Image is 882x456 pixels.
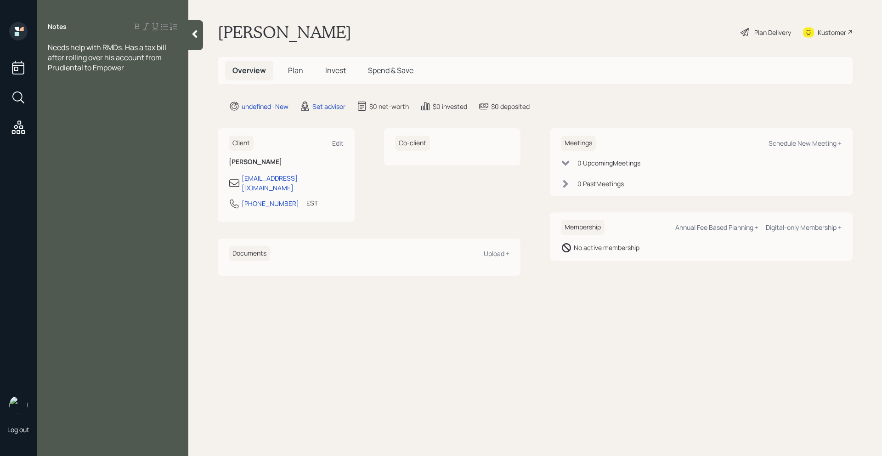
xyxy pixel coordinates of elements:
img: retirable_logo.png [9,396,28,414]
span: Needs help with RMDs. Has a tax bill after rolling over his account from Prudiental to Empower [48,42,168,73]
span: Plan [288,65,303,75]
div: Digital-only Membership + [766,223,842,232]
label: Notes [48,22,67,31]
div: Plan Delivery [754,28,791,37]
h6: Documents [229,246,270,261]
div: $0 net-worth [369,102,409,111]
h6: [PERSON_NAME] [229,158,344,166]
div: undefined · New [242,102,288,111]
div: Set advisor [312,102,345,111]
div: [PHONE_NUMBER] [242,199,299,208]
div: $0 deposited [491,102,530,111]
div: Edit [332,139,344,148]
div: Upload + [484,249,509,258]
span: Spend & Save [368,65,413,75]
div: Annual Fee Based Planning + [675,223,758,232]
div: 0 Upcoming Meeting s [577,158,640,168]
div: $0 invested [433,102,467,111]
h6: Client [229,136,254,151]
div: 0 Past Meeting s [577,179,624,188]
h6: Co-client [395,136,430,151]
div: Log out [7,425,29,434]
div: EST [306,198,318,208]
div: No active membership [574,243,639,252]
div: Kustomer [818,28,846,37]
h6: Meetings [561,136,596,151]
h1: [PERSON_NAME] [218,22,351,42]
div: Schedule New Meeting + [769,139,842,148]
span: Overview [232,65,266,75]
span: Invest [325,65,346,75]
div: [EMAIL_ADDRESS][DOMAIN_NAME] [242,173,344,193]
h6: Membership [561,220,605,235]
